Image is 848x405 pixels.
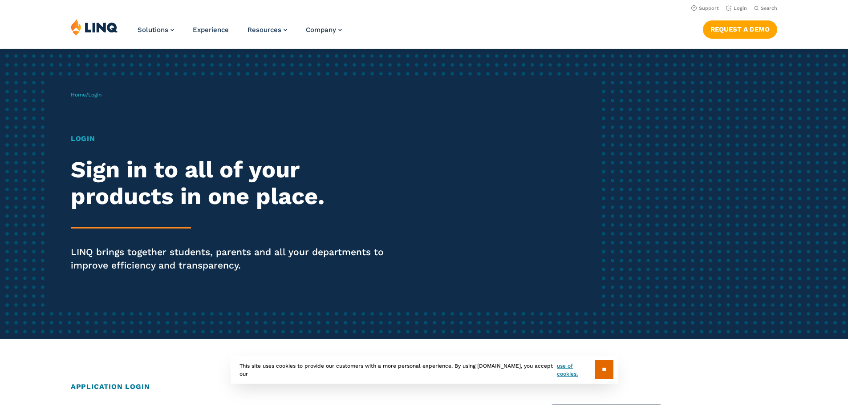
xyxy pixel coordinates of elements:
[138,26,168,34] span: Solutions
[71,245,398,272] p: LINQ brings together students, parents and all your departments to improve efficiency and transpa...
[248,26,287,34] a: Resources
[71,19,118,36] img: LINQ | K‑12 Software
[754,5,777,12] button: Open Search Bar
[691,5,719,11] a: Support
[306,26,342,34] a: Company
[557,362,595,378] a: use of cookies.
[248,26,281,34] span: Resources
[306,26,336,34] span: Company
[231,356,618,384] div: This site uses cookies to provide our customers with a more personal experience. By using [DOMAIN...
[71,156,398,210] h2: Sign in to all of your products in one place.
[726,5,747,11] a: Login
[71,92,86,98] a: Home
[138,26,174,34] a: Solutions
[71,92,101,98] span: /
[138,19,342,48] nav: Primary Navigation
[703,19,777,38] nav: Button Navigation
[71,133,398,144] h1: Login
[193,26,229,34] a: Experience
[761,5,777,11] span: Search
[88,92,101,98] span: Login
[703,20,777,38] a: Request a Demo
